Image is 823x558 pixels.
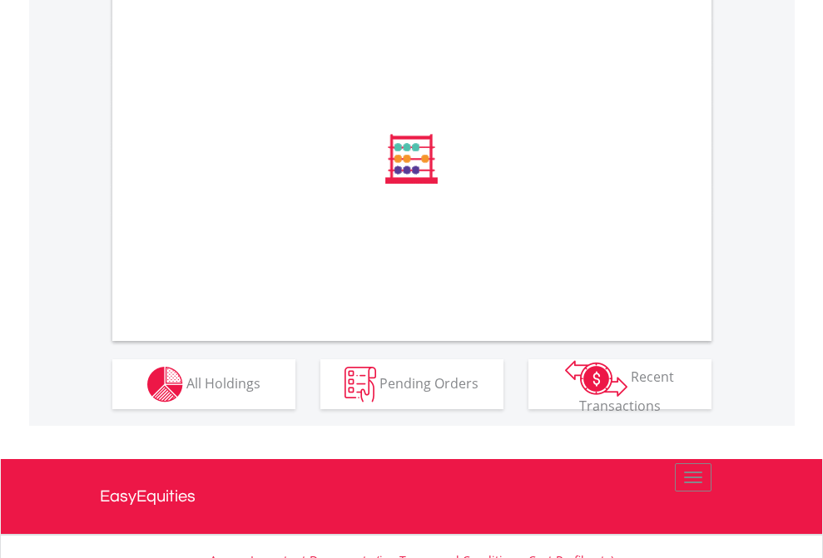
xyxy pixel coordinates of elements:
[345,367,376,402] img: pending_instructions-wht.png
[565,360,627,397] img: transactions-zar-wht.png
[147,367,183,402] img: holdings-wht.png
[112,359,295,409] button: All Holdings
[379,373,478,392] span: Pending Orders
[186,373,260,392] span: All Holdings
[100,459,724,534] a: EasyEquities
[320,359,503,409] button: Pending Orders
[528,359,711,409] button: Recent Transactions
